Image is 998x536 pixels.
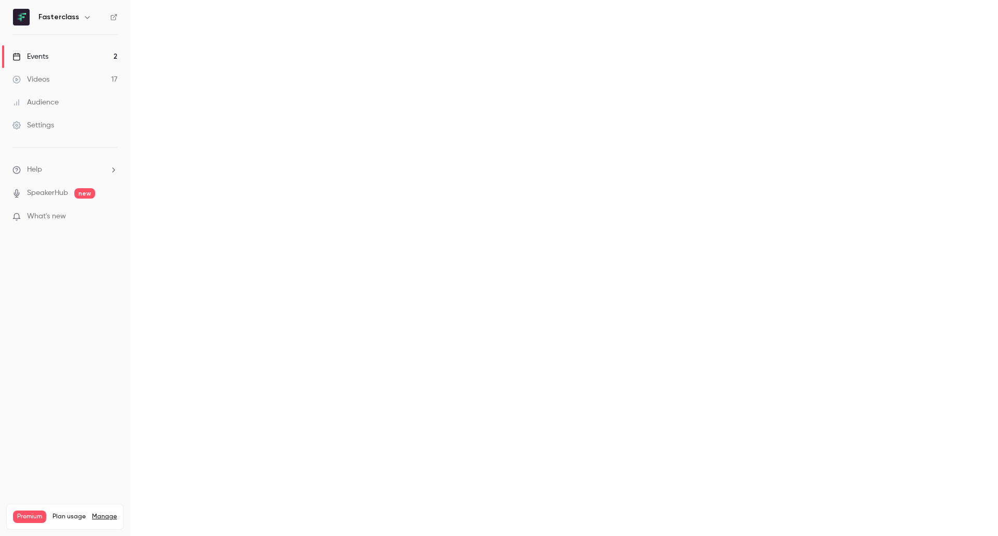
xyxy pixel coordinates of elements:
[105,212,117,221] iframe: Noticeable Trigger
[12,120,54,130] div: Settings
[74,188,95,199] span: new
[12,164,117,175] li: help-dropdown-opener
[38,12,79,22] h6: Fasterclass
[27,211,66,222] span: What's new
[13,511,46,523] span: Premium
[92,513,117,521] a: Manage
[12,51,48,62] div: Events
[12,97,59,108] div: Audience
[13,9,30,25] img: Fasterclass
[12,74,49,85] div: Videos
[27,164,42,175] span: Help
[27,188,68,199] a: SpeakerHub
[52,513,86,521] span: Plan usage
